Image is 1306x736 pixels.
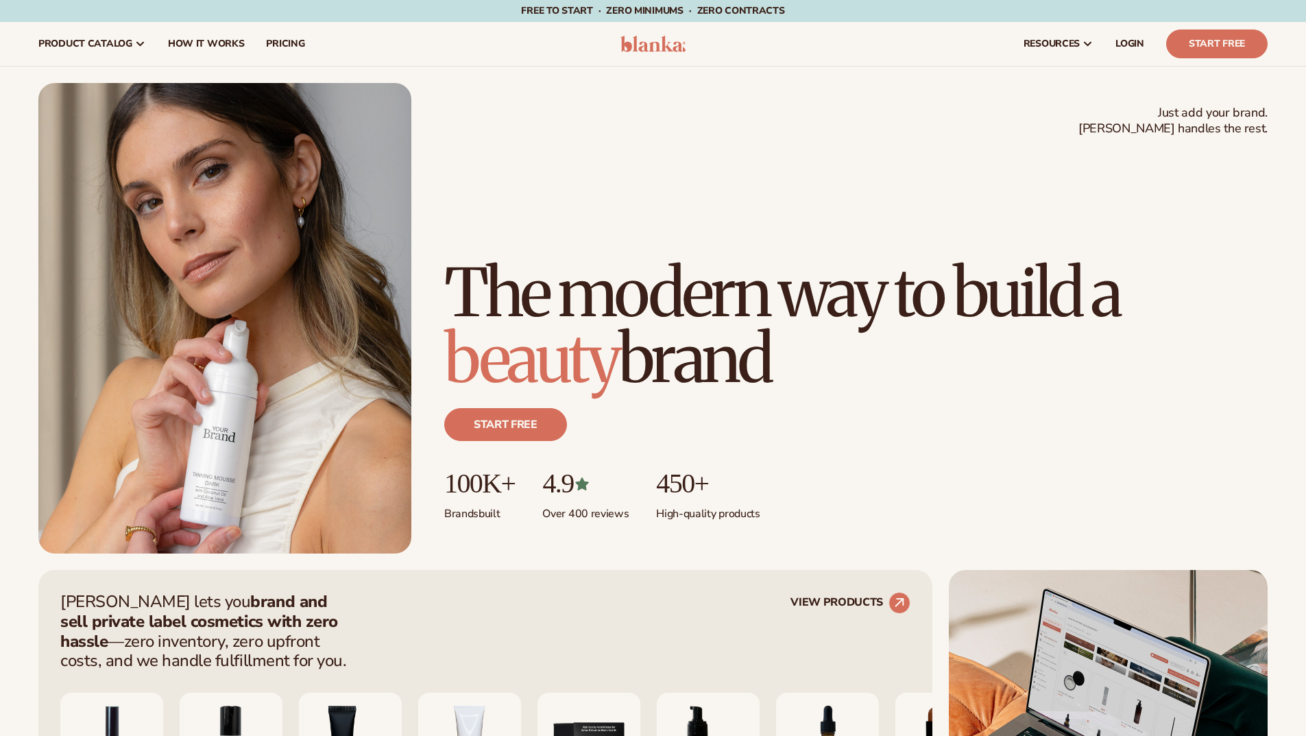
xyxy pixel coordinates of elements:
img: Female holding tanning mousse. [38,83,411,554]
a: Start Free [1166,29,1268,58]
p: Brands built [444,499,515,521]
p: 100K+ [444,468,515,499]
span: beauty [444,318,618,400]
strong: brand and sell private label cosmetics with zero hassle [60,591,338,652]
p: [PERSON_NAME] lets you —zero inventory, zero upfront costs, and we handle fulfillment for you. [60,592,355,671]
a: Start free [444,408,567,441]
h1: The modern way to build a brand [444,260,1268,392]
span: LOGIN [1115,38,1144,49]
p: 4.9 [542,468,629,499]
a: How It Works [157,22,256,66]
span: resources [1024,38,1080,49]
span: product catalog [38,38,132,49]
a: LOGIN [1104,22,1155,66]
span: pricing [266,38,304,49]
span: Free to start · ZERO minimums · ZERO contracts [521,4,784,17]
img: logo [620,36,686,52]
span: How It Works [168,38,245,49]
p: High-quality products [656,499,760,521]
span: Just add your brand. [PERSON_NAME] handles the rest. [1078,105,1268,137]
a: resources [1013,22,1104,66]
p: Over 400 reviews [542,499,629,521]
a: product catalog [27,22,157,66]
a: pricing [255,22,315,66]
p: 450+ [656,468,760,499]
a: VIEW PRODUCTS [790,592,910,614]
